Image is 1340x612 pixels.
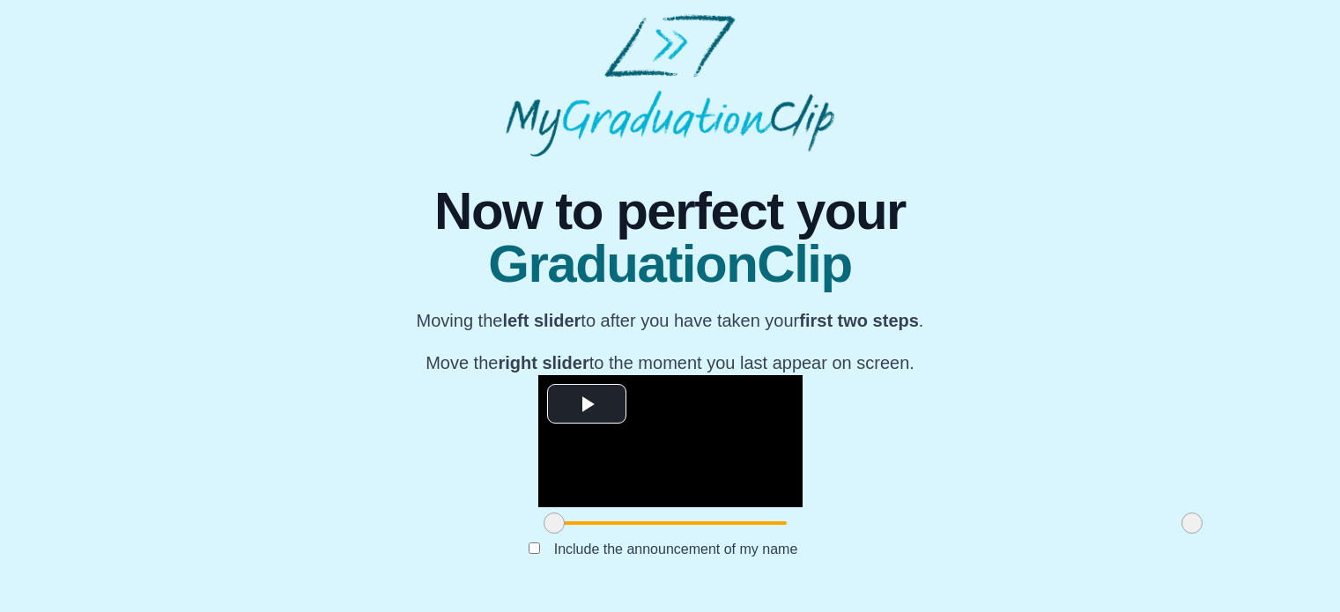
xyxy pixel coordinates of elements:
[417,308,924,333] p: Moving the to after you have taken your .
[498,353,589,372] b: right slider
[417,185,924,238] span: Now to perfect your
[417,238,924,291] span: GraduationClip
[506,14,833,157] img: MyGraduationClip
[538,375,803,507] div: Video Player
[799,311,919,330] b: first two steps
[540,535,812,564] label: Include the announcement of my name
[502,311,581,330] b: left slider
[547,384,626,424] button: Play Video
[417,350,924,375] p: Move the to the moment you last appear on screen.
